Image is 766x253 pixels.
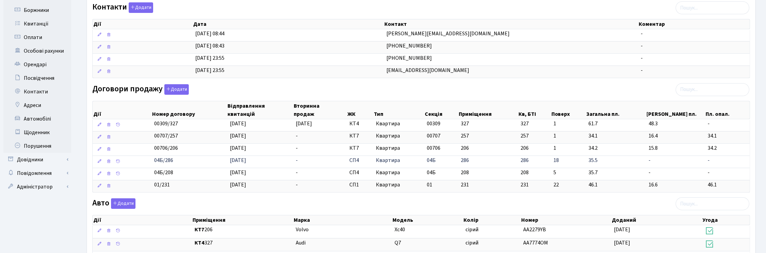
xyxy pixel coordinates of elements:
th: Коментар [638,19,749,29]
span: 5 [553,169,583,177]
span: [PERSON_NAME][EMAIL_ADDRESS][DOMAIN_NAME] [386,30,510,37]
span: - [708,169,747,177]
th: Доданий [611,215,702,225]
th: Контакт [384,19,638,29]
span: АА7774ОМ [524,239,548,247]
a: Контакти [3,85,71,98]
span: 206 [461,144,469,152]
th: Пл. опал. [705,101,749,119]
span: 327 [461,120,469,127]
a: Особові рахунки [3,44,71,58]
th: Приміщення [458,101,518,119]
span: 1 [553,144,583,152]
span: 00309 [427,120,440,127]
span: 208 [521,169,548,177]
span: - [296,181,298,188]
th: ЖК [347,101,373,119]
a: Порушення [3,139,71,153]
span: 1 [553,132,583,140]
a: Автомобілі [3,112,71,126]
span: 46.1 [708,181,747,189]
span: [DATE] [230,132,246,140]
label: Договори продажу [92,84,189,95]
span: [DATE] 23:55 [195,54,224,62]
span: Audi [296,239,306,247]
span: СП4 [349,157,370,164]
span: Квартира [376,132,421,140]
th: Дії [93,101,151,119]
span: 1 [553,120,583,128]
span: 327 [521,120,548,128]
span: [EMAIL_ADDRESS][DOMAIN_NAME] [386,67,469,74]
span: - [296,169,298,176]
span: 01 [427,181,432,188]
span: [PHONE_NUMBER] [386,54,432,62]
span: 04Б/208 [154,169,173,176]
span: Квартира [376,169,421,177]
a: Щоденник [3,126,71,139]
span: [DATE] [230,144,246,152]
span: Volvo [296,226,309,233]
th: Марка [293,215,392,225]
span: 208 [461,169,469,176]
b: КТ4 [195,239,205,247]
th: Секція [424,101,458,119]
button: Контакти [129,2,153,13]
span: [DATE] [614,226,630,233]
input: Пошук... [676,83,749,96]
span: 231 [461,181,469,188]
span: 34.2 [708,144,747,152]
th: Загальна пл. [586,101,646,119]
span: СП4 [349,169,370,177]
span: АА2279YB [524,226,546,233]
input: Пошук... [676,1,749,14]
span: [DATE] [614,239,630,247]
th: [PERSON_NAME] пл. [646,101,705,119]
span: [DATE] [230,120,246,127]
span: сірий [466,226,478,233]
span: Q7 [395,239,401,247]
th: Модель [392,215,463,225]
span: 00707/257 [154,132,178,140]
span: - [641,67,643,74]
label: Авто [92,198,135,209]
span: 00707 [427,132,440,140]
a: Довідники [3,153,71,166]
span: Хс40 [395,226,405,233]
span: - [296,132,298,140]
a: Додати [127,1,153,13]
span: Квартира [376,157,421,164]
span: [DATE] [230,169,246,176]
span: СП1 [349,181,370,189]
a: Посвідчення [3,71,71,85]
span: - [649,157,703,164]
button: Авто [111,198,135,209]
span: - [296,144,298,152]
span: 00706 [427,144,440,152]
input: Пошук... [676,197,749,210]
span: Квартира [376,144,421,152]
span: 15.8 [649,144,703,152]
span: - [708,120,747,128]
a: Адреси [3,98,71,112]
span: 18 [553,157,583,164]
span: 327 [195,239,291,247]
span: сірий [466,239,478,247]
span: 04Б [427,169,436,176]
span: 34.1 [588,132,643,140]
span: 35.5 [588,157,643,164]
span: 35.7 [588,169,643,177]
span: 00706/206 [154,144,178,152]
th: Дії [93,215,192,225]
span: [DATE] 23:55 [195,67,224,74]
span: 257 [461,132,469,140]
span: [DATE] [296,120,312,127]
a: Орендарі [3,58,71,71]
span: 22 [553,181,583,189]
span: 257 [521,132,548,140]
span: - [641,42,643,50]
span: - [641,30,643,37]
span: КТ4 [349,120,370,128]
span: 04Б/286 [154,157,173,164]
a: Додати [109,197,135,209]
